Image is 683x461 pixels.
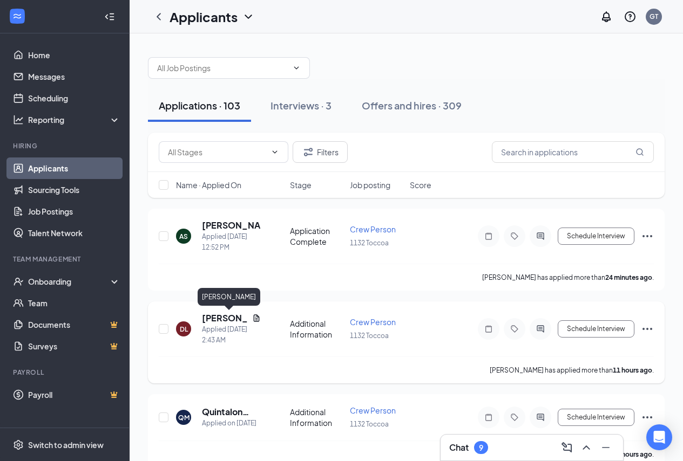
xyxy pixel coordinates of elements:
[479,443,483,452] div: 9
[28,114,121,125] div: Reporting
[302,146,315,159] svg: Filter
[646,424,672,450] div: Open Intercom Messenger
[600,10,613,23] svg: Notifications
[613,366,652,374] b: 11 hours ago
[350,332,389,340] span: 1132 Toccoa
[13,114,24,125] svg: Analysis
[168,146,266,158] input: All Stages
[613,450,652,458] b: 16 hours ago
[597,439,614,456] button: Minimize
[13,254,118,264] div: Team Management
[28,87,120,109] a: Scheduling
[290,225,343,247] div: Application Complete
[180,325,188,334] div: DL
[28,292,120,314] a: Team
[198,288,260,306] div: [PERSON_NAME]
[202,418,261,429] div: Applied on [DATE]
[292,64,301,72] svg: ChevronDown
[558,320,634,338] button: Schedule Interview
[580,441,593,454] svg: ChevronUp
[482,273,654,282] p: [PERSON_NAME] has applied more than .
[290,407,343,428] div: Additional Information
[641,411,654,424] svg: Ellipses
[170,8,238,26] h1: Applicants
[13,439,24,450] svg: Settings
[410,180,431,190] span: Score
[202,219,261,231] h5: [PERSON_NAME]
[202,312,248,324] h5: [PERSON_NAME]
[350,239,389,247] span: 1132 Toccoa
[202,406,261,418] h5: Quintalon Minor
[650,12,658,21] div: GT
[508,413,521,422] svg: Tag
[28,179,120,201] a: Sourcing Tools
[641,322,654,335] svg: Ellipses
[560,441,573,454] svg: ComposeMessage
[271,99,332,112] div: Interviews · 3
[641,230,654,243] svg: Ellipses
[290,180,312,190] span: Stage
[635,148,644,156] svg: MagnifyingGlass
[558,228,634,245] button: Schedule Interview
[482,232,495,240] svg: Note
[202,324,261,346] div: Applied [DATE] 2:43 AM
[534,325,547,333] svg: ActiveChat
[508,232,521,240] svg: Tag
[28,201,120,222] a: Job Postings
[449,442,469,453] h3: Chat
[492,141,654,163] input: Search in applications
[350,180,390,190] span: Job posting
[534,232,547,240] svg: ActiveChat
[176,180,241,190] span: Name · Applied On
[271,148,279,156] svg: ChevronDown
[28,44,120,66] a: Home
[350,420,389,428] span: 1132 Toccoa
[490,366,654,375] p: [PERSON_NAME] has applied more than .
[482,413,495,422] svg: Note
[558,439,576,456] button: ComposeMessage
[28,439,104,450] div: Switch to admin view
[350,405,396,415] span: Crew Person
[28,384,120,405] a: PayrollCrown
[157,62,288,74] input: All Job Postings
[558,409,634,426] button: Schedule Interview
[28,222,120,244] a: Talent Network
[28,157,120,179] a: Applicants
[178,413,190,422] div: QM
[28,276,111,287] div: Onboarding
[104,11,115,22] svg: Collapse
[13,368,118,377] div: Payroll
[13,141,118,150] div: Hiring
[179,232,188,241] div: AS
[28,335,120,357] a: SurveysCrown
[28,66,120,87] a: Messages
[290,318,343,340] div: Additional Information
[152,10,165,23] svg: ChevronLeft
[242,10,255,23] svg: ChevronDown
[202,231,261,253] div: Applied [DATE] 12:52 PM
[13,276,24,287] svg: UserCheck
[624,10,637,23] svg: QuestionInfo
[28,314,120,335] a: DocumentsCrown
[578,439,595,456] button: ChevronUp
[508,325,521,333] svg: Tag
[293,141,348,163] button: Filter Filters
[159,99,240,112] div: Applications · 103
[599,441,612,454] svg: Minimize
[12,11,23,22] svg: WorkstreamLogo
[605,273,652,281] b: 24 minutes ago
[482,325,495,333] svg: Note
[362,99,462,112] div: Offers and hires · 309
[534,413,547,422] svg: ActiveChat
[350,224,396,234] span: Crew Person
[252,314,261,322] svg: Document
[350,317,396,327] span: Crew Person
